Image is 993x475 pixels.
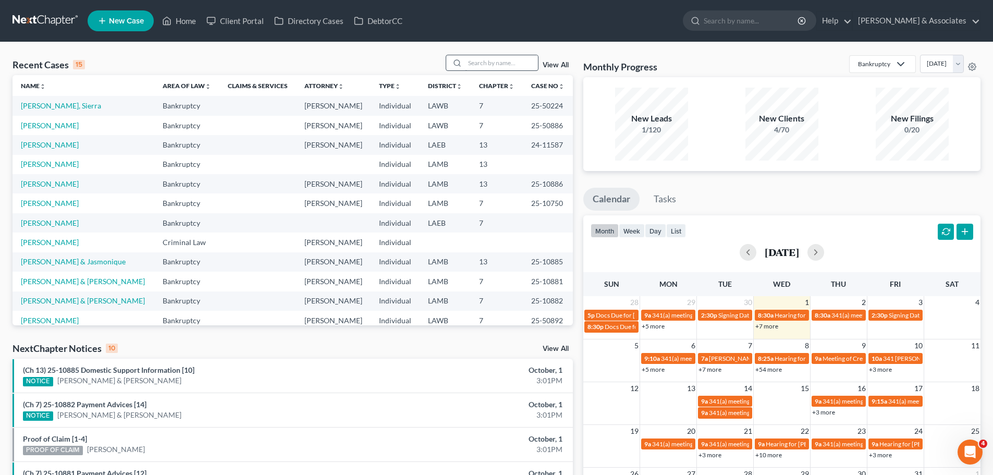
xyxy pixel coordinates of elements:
td: Bankruptcy [154,272,219,291]
span: 3 [917,296,924,309]
a: [PERSON_NAME] [21,140,79,149]
div: 3:01PM [389,375,562,386]
h2: [DATE] [765,247,799,258]
span: 30 [743,296,753,309]
a: +54 more [755,366,782,373]
span: 10a [872,355,882,362]
span: Sat [946,279,959,288]
a: [PERSON_NAME], Sierra [21,101,101,110]
td: [PERSON_NAME] [296,174,371,193]
span: 28 [629,296,640,309]
span: 9 [861,339,867,352]
button: list [666,224,686,238]
span: 2:30p [701,311,717,319]
span: 341(a) meeting for [PERSON_NAME] [823,397,923,405]
span: 15 [800,382,810,395]
a: Proof of Claim [1-4] [23,434,87,443]
span: 9a [815,397,822,405]
a: Chapterunfold_more [479,82,514,90]
span: 24 [913,425,924,437]
td: Individual [371,135,420,154]
td: LAWB [420,116,471,135]
a: +7 more [698,366,721,373]
a: Area of Lawunfold_more [163,82,211,90]
a: Calendar [583,188,640,211]
span: 341(a) meeting for [PERSON_NAME] [661,355,762,362]
a: +3 more [812,408,835,416]
span: 29 [686,296,696,309]
a: Attorneyunfold_more [304,82,344,90]
td: [PERSON_NAME] [296,116,371,135]
a: +5 more [642,366,665,373]
a: +3 more [869,366,892,373]
span: [PERSON_NAME] - Arraignment [709,355,797,362]
span: 9:10a [644,355,660,362]
td: LAMB [420,193,471,213]
i: unfold_more [40,83,46,90]
span: 341(a) meeting for [PERSON_NAME] [823,440,923,448]
a: [PERSON_NAME] [21,160,79,168]
td: 13 [471,135,523,154]
span: 14 [743,382,753,395]
span: 341(a) meeting for [PERSON_NAME] [652,440,753,448]
span: Sun [604,279,619,288]
i: unfold_more [395,83,401,90]
div: 1/120 [615,125,688,135]
td: 7 [471,213,523,233]
th: Claims & Services [219,75,296,96]
span: 9a [644,311,651,319]
span: 20 [686,425,696,437]
span: New Case [109,17,144,25]
td: 25-50224 [523,96,573,115]
span: 25 [970,425,980,437]
a: [PERSON_NAME] [87,444,145,455]
td: [PERSON_NAME] [296,233,371,252]
span: 22 [800,425,810,437]
span: Thu [831,279,846,288]
div: NOTICE [23,411,53,421]
span: 9a [872,440,878,448]
div: 3:01PM [389,444,562,455]
td: Bankruptcy [154,311,219,340]
span: 8 [804,339,810,352]
td: Bankruptcy [154,116,219,135]
span: 16 [856,382,867,395]
td: [PERSON_NAME] [296,135,371,154]
a: Typeunfold_more [379,82,401,90]
td: Individual [371,116,420,135]
span: 341(a) meeting for [PERSON_NAME] [831,311,932,319]
a: [PERSON_NAME] & [PERSON_NAME] [57,375,181,386]
div: October, 1 [389,399,562,410]
a: +3 more [698,451,721,459]
td: [PERSON_NAME] [296,252,371,272]
span: 5p [587,311,595,319]
span: 9a [815,355,822,362]
td: Individual [371,233,420,252]
td: Criminal Law [154,233,219,252]
div: PROOF OF CLAIM [23,446,83,455]
span: 19 [629,425,640,437]
span: 5 [633,339,640,352]
a: +7 more [755,322,778,330]
td: [PERSON_NAME] [296,291,371,311]
a: Tasks [644,188,685,211]
span: 9a [644,440,651,448]
span: 8:30p [587,323,604,331]
span: 17 [913,382,924,395]
a: [PERSON_NAME] [21,199,79,208]
td: Bankruptcy [154,213,219,233]
td: 13 [471,174,523,193]
td: LAEB [420,213,471,233]
a: Districtunfold_more [428,82,462,90]
td: Individual [371,291,420,311]
div: 10 [106,344,118,353]
span: Tue [718,279,732,288]
span: 9a [815,440,822,448]
div: 3:01PM [389,410,562,420]
span: 12 [629,382,640,395]
i: unfold_more [205,83,211,90]
a: DebtorCC [349,11,408,30]
span: 18 [970,382,980,395]
span: Hearing for [PERSON_NAME] [775,355,856,362]
td: Bankruptcy [154,135,219,154]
